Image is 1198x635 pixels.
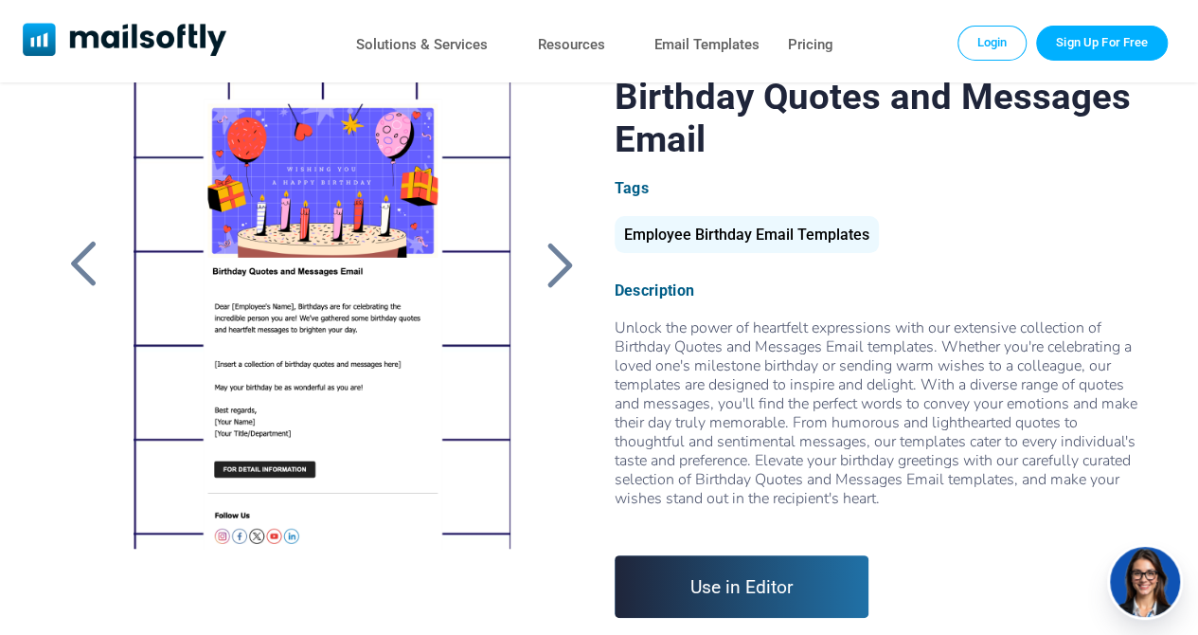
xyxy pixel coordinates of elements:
div: Employee Birthday Email Templates [615,216,879,253]
div: Tags [615,179,1138,197]
a: Solutions & Services [356,31,488,59]
a: Email Templates [654,31,760,59]
a: Login [957,26,1028,60]
h1: Birthday Quotes and Messages Email [615,75,1138,160]
a: Resources [538,31,605,59]
a: Pricing [788,31,833,59]
div: Unlock the power of heartfelt expressions with our extensive collection of Birthday Quotes and Me... [615,318,1138,527]
a: Employee Birthday Email Templates [615,233,879,242]
div: Description [615,281,1138,299]
a: Trial [1036,26,1168,60]
a: Back [536,240,583,289]
a: Birthday Quotes and Messages Email [113,75,532,549]
a: Back [60,240,107,289]
a: Mailsoftly [23,23,226,60]
a: Use in Editor [615,555,869,618]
